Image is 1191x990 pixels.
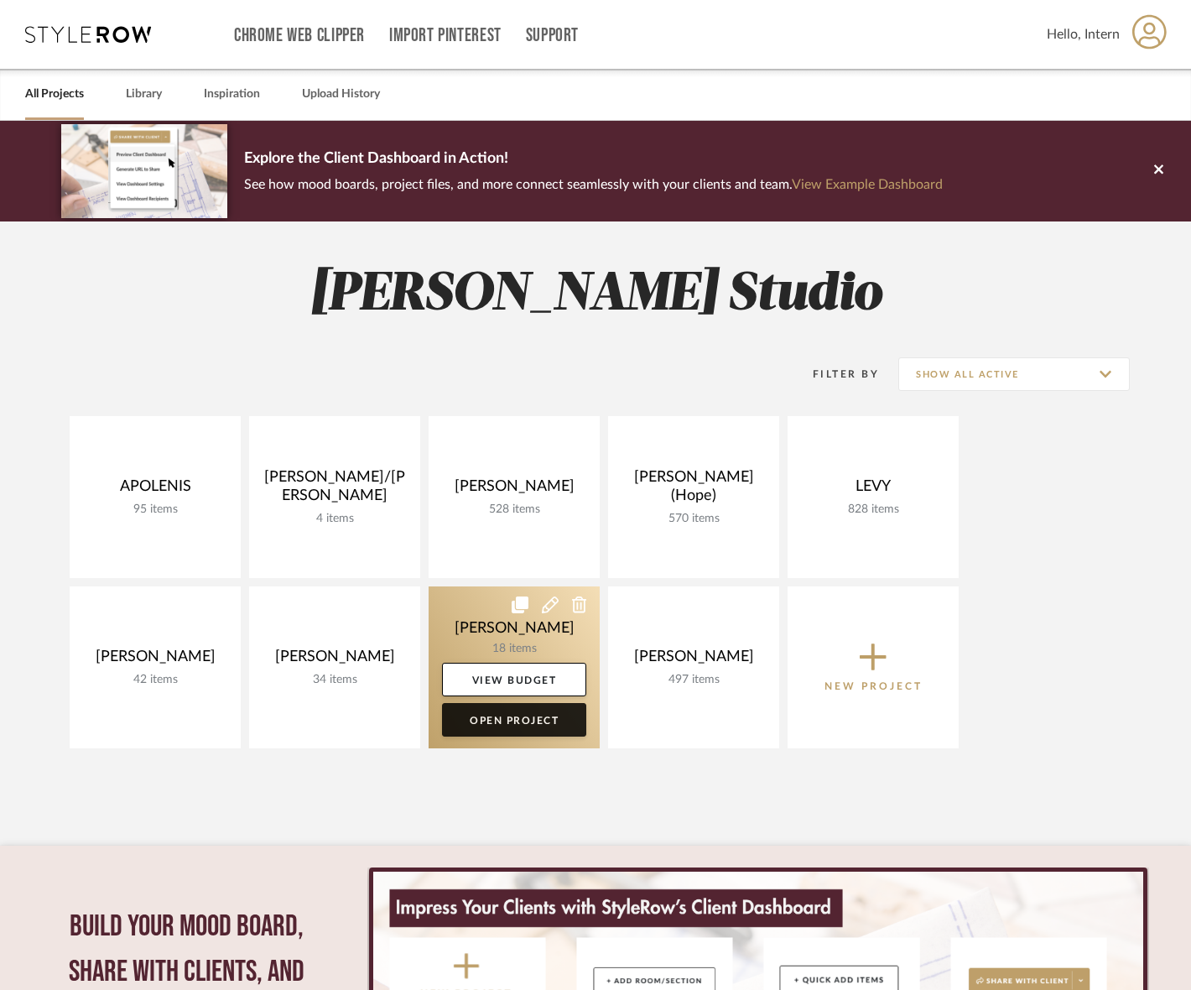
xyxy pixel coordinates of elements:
[83,673,227,687] div: 42 items
[263,648,407,673] div: [PERSON_NAME]
[442,477,586,503] div: [PERSON_NAME]
[263,673,407,687] div: 34 items
[302,83,380,106] a: Upload History
[622,512,766,526] div: 570 items
[244,173,943,196] p: See how mood boards, project files, and more connect seamlessly with your clients and team.
[622,648,766,673] div: [PERSON_NAME]
[791,366,879,383] div: Filter By
[244,146,943,173] p: Explore the Client Dashboard in Action!
[788,586,959,748] button: New Project
[204,83,260,106] a: Inspiration
[234,29,365,43] a: Chrome Web Clipper
[801,477,945,503] div: LEVY
[389,29,502,43] a: Import Pinterest
[83,648,227,673] div: [PERSON_NAME]
[622,468,766,512] div: [PERSON_NAME] (Hope)
[442,503,586,517] div: 528 items
[263,468,407,512] div: [PERSON_NAME]/[PERSON_NAME]
[263,512,407,526] div: 4 items
[61,124,227,217] img: d5d033c5-7b12-40c2-a960-1ecee1989c38.png
[526,29,579,43] a: Support
[126,83,162,106] a: Library
[622,673,766,687] div: 497 items
[824,678,923,695] p: New Project
[25,83,84,106] a: All Projects
[83,477,227,503] div: APOLENIS
[442,703,586,737] a: Open Project
[792,178,943,191] a: View Example Dashboard
[1047,24,1120,44] span: Hello, Intern
[442,663,586,696] a: View Budget
[801,503,945,517] div: 828 items
[83,503,227,517] div: 95 items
